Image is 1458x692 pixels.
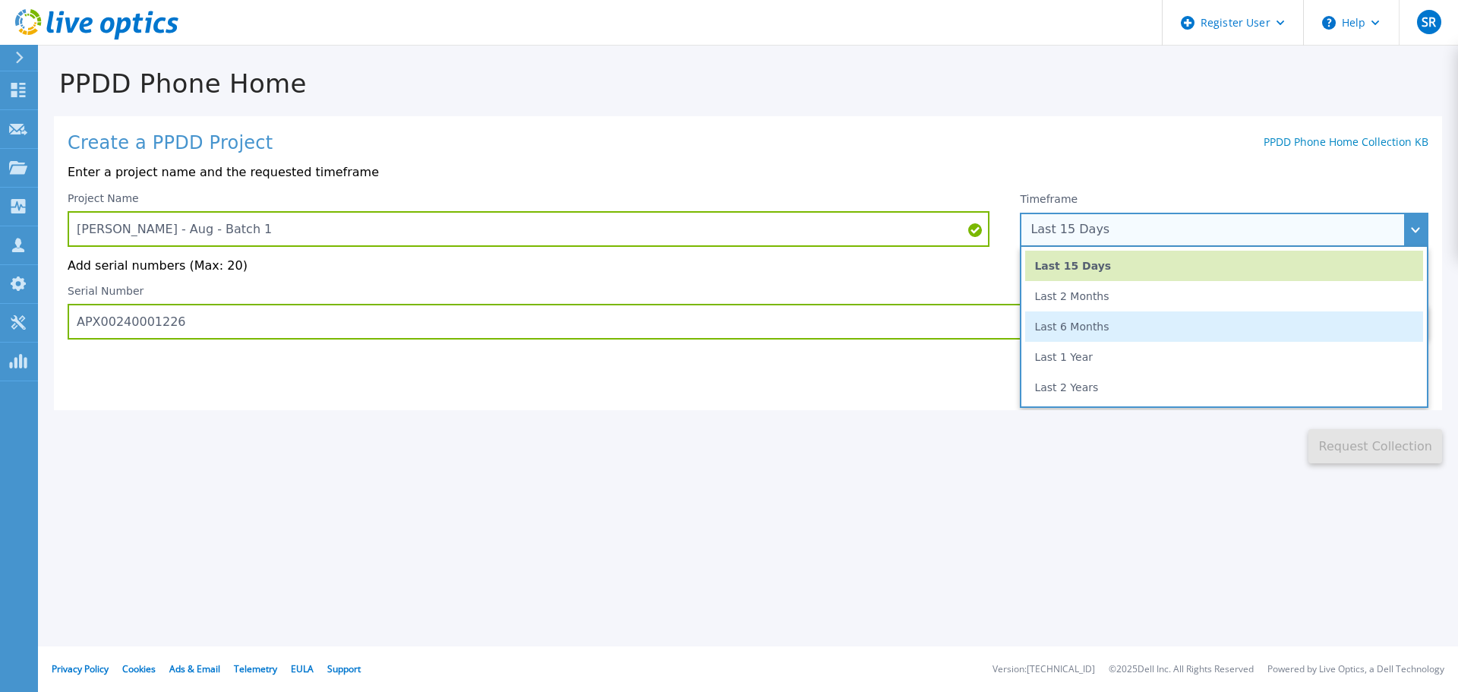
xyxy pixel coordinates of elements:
button: Request Collection [1308,429,1442,463]
li: Last 6 Months [1025,311,1423,342]
a: Ads & Email [169,662,220,675]
input: Enter Project Name [68,211,989,247]
li: Last 2 Years [1025,372,1423,403]
a: PPDD Phone Home Collection KB [1264,134,1428,149]
li: © 2025 Dell Inc. All Rights Reserved [1109,665,1254,675]
span: SR [1422,16,1436,28]
a: Support [327,662,361,675]
input: Enter Serial Number [68,304,1270,340]
p: Add serial numbers (Max: 20) [68,259,1428,273]
a: Telemetry [234,662,277,675]
li: Version: [TECHNICAL_ID] [993,665,1095,675]
p: Enter a project name and the requested timeframe [68,166,1428,179]
a: Cookies [122,662,156,675]
li: Last 1 Year [1025,342,1423,372]
label: Project Name [68,193,139,204]
label: Serial Number [68,286,144,296]
label: Timeframe [1020,193,1078,205]
a: EULA [291,662,314,675]
div: Last 15 Days [1030,223,1401,236]
li: Last 2 Months [1025,281,1423,311]
li: Last 15 Days [1025,251,1423,281]
li: Powered by Live Optics, a Dell Technology [1267,665,1444,675]
a: Privacy Policy [52,662,109,675]
h1: Create a PPDD Project [68,133,273,154]
h1: PPDD Phone Home [38,69,1458,99]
